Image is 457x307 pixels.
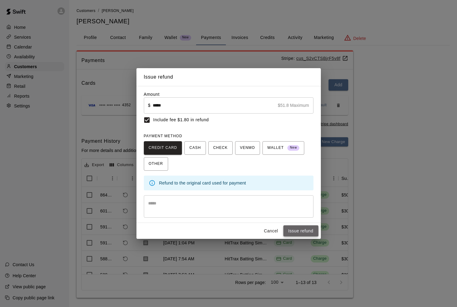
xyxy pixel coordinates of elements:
p: $ [148,102,151,108]
div: Refund to the original card used for payment [159,177,309,188]
span: CREDIT CARD [149,143,177,153]
span: WALLET [267,143,300,153]
button: CASH [184,141,206,155]
button: Issue refund [283,225,318,237]
button: CHECK [208,141,233,155]
span: New [287,144,299,152]
span: OTHER [149,159,163,169]
span: PAYMENT METHOD [144,134,182,138]
p: $51.8 Maximum [278,102,309,108]
button: Cancel [261,225,281,237]
button: CREDIT CARD [144,141,182,155]
button: WALLET New [262,141,305,155]
span: CHECK [213,143,228,153]
span: CASH [189,143,201,153]
span: Include fee $1.80 in refund [153,117,209,123]
button: VENMO [235,141,260,155]
label: Amount [144,92,160,97]
button: OTHER [144,157,168,171]
span: VENMO [240,143,255,153]
h2: Issue refund [136,68,321,86]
